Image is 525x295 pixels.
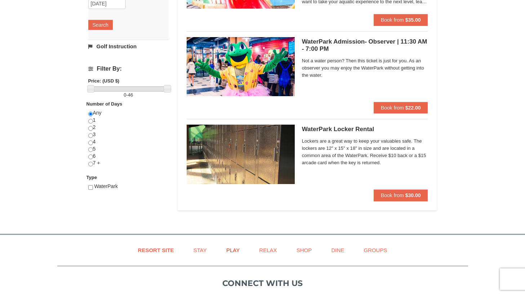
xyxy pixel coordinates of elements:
button: Search [88,20,113,30]
a: Play [217,242,249,258]
span: 46 [128,92,133,98]
img: 6619917-1587-675fdf84.jpg [187,37,295,96]
a: Shop [288,242,321,258]
h4: Filter By: [88,66,169,72]
a: Stay [184,242,216,258]
span: Not a water person? Then this ticket is just for you. As an observer you may enjoy the WaterPark ... [302,57,428,79]
span: Book from [381,105,404,111]
button: Book from $22.00 [374,102,428,113]
span: WaterPark [94,183,118,189]
span: Lockers are a great way to keep your valuables safe. The lockers are 12" x 15" x 18" in size and ... [302,138,428,166]
img: 6619917-1005-d92ad057.png [187,125,295,184]
a: Golf Instruction [88,40,169,53]
a: Resort Site [129,242,183,258]
span: 0 [124,92,126,98]
span: Book from [381,17,404,23]
strong: Type [86,175,97,180]
span: Book from [381,192,404,198]
strong: $35.00 [405,17,421,23]
label: - [88,91,169,99]
h5: WaterPark Admission- Observer | 11:30 AM - 7:00 PM [302,38,428,53]
a: Relax [250,242,286,258]
strong: Number of Days [86,101,123,107]
p: Connect with us [57,277,468,289]
button: Book from $30.00 [374,189,428,201]
button: Book from $35.00 [374,14,428,26]
a: Groups [355,242,396,258]
strong: Price: (USD $) [88,78,120,84]
strong: $22.00 [405,105,421,111]
h5: WaterPark Locker Rental [302,126,428,133]
div: Any 1 2 3 4 5 6 7 + [88,109,169,174]
strong: $30.00 [405,192,421,198]
a: Dine [322,242,353,258]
